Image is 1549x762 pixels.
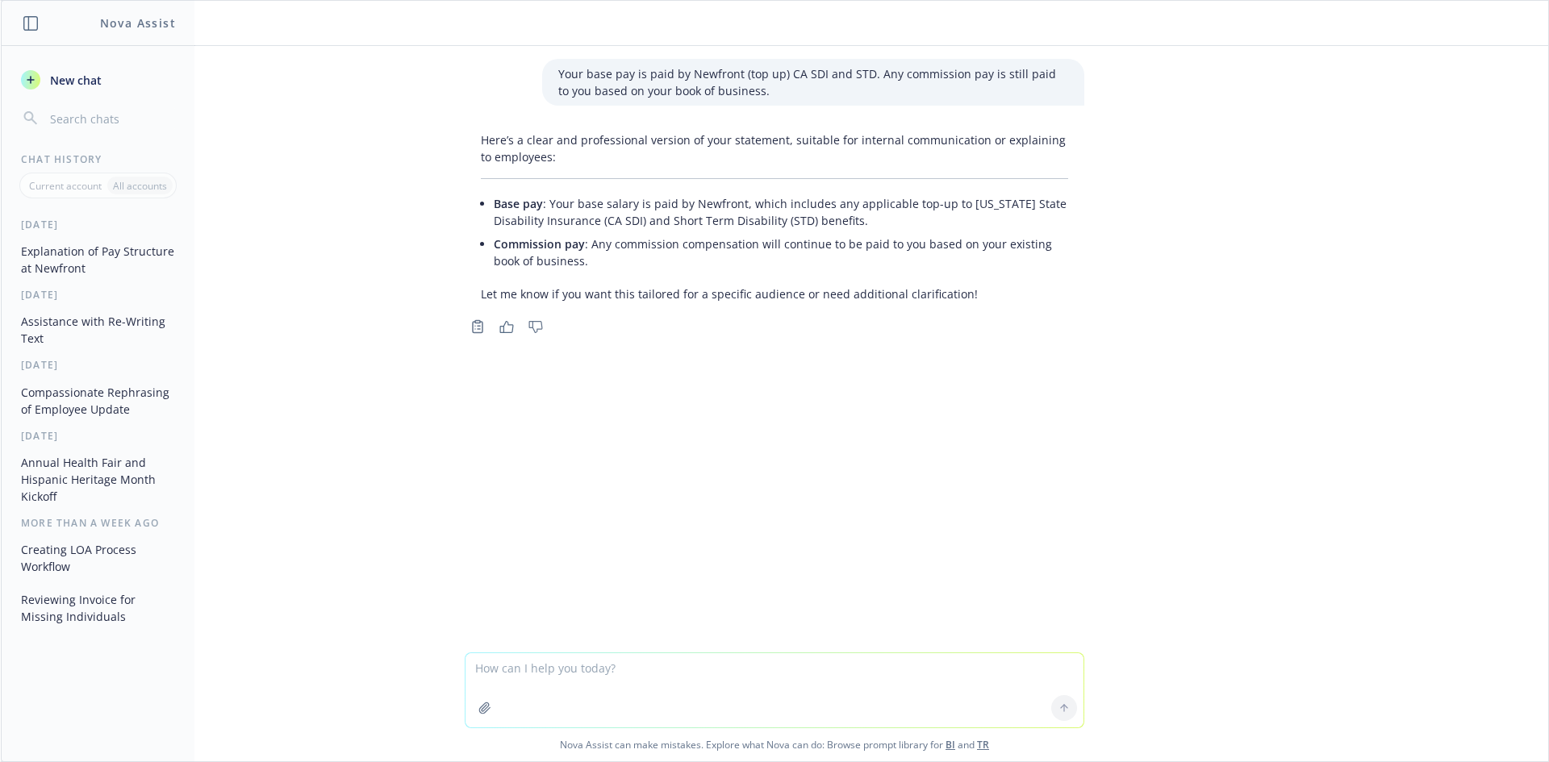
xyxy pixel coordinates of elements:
button: Creating LOA Process Workflow [15,536,182,580]
div: More than a week ago [2,516,194,530]
div: Chat History [2,152,194,166]
p: Your base pay is paid by Newfront (top up) CA SDI and STD. Any commission pay is still paid to yo... [558,65,1068,99]
span: Nova Assist can make mistakes. Explore what Nova can do: Browse prompt library for and [7,728,1542,761]
li: : Your base salary is paid by Newfront, which includes any applicable top-up to [US_STATE] State ... [494,192,1068,232]
span: Base pay [494,196,543,211]
input: Search chats [47,107,175,130]
p: Here’s a clear and professional version of your statement, suitable for internal communication or... [481,131,1068,165]
p: Let me know if you want this tailored for a specific audience or need additional clarification! [481,285,1068,302]
button: Annual Health Fair and Hispanic Heritage Month Kickoff [15,449,182,510]
h1: Nova Assist [100,15,176,31]
p: Current account [29,179,102,193]
button: Thumbs down [523,315,549,338]
button: Explanation of Pay Structure at Newfront [15,238,182,281]
button: Assistance with Re-Writing Text [15,308,182,352]
li: : Any commission compensation will continue to be paid to you based on your existing book of busi... [494,232,1068,273]
a: BI [946,738,955,752]
span: Commission pay [494,236,585,252]
button: New chat [15,65,182,94]
svg: Copy to clipboard [470,319,485,334]
button: Compassionate Rephrasing of Employee Update [15,379,182,423]
div: [DATE] [2,218,194,231]
a: TR [977,738,989,752]
div: [DATE] [2,429,194,443]
button: Reviewing Invoice for Missing Individuals [15,586,182,630]
div: [DATE] [2,358,194,372]
span: New chat [47,72,102,89]
div: [DATE] [2,288,194,302]
p: All accounts [113,179,167,193]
